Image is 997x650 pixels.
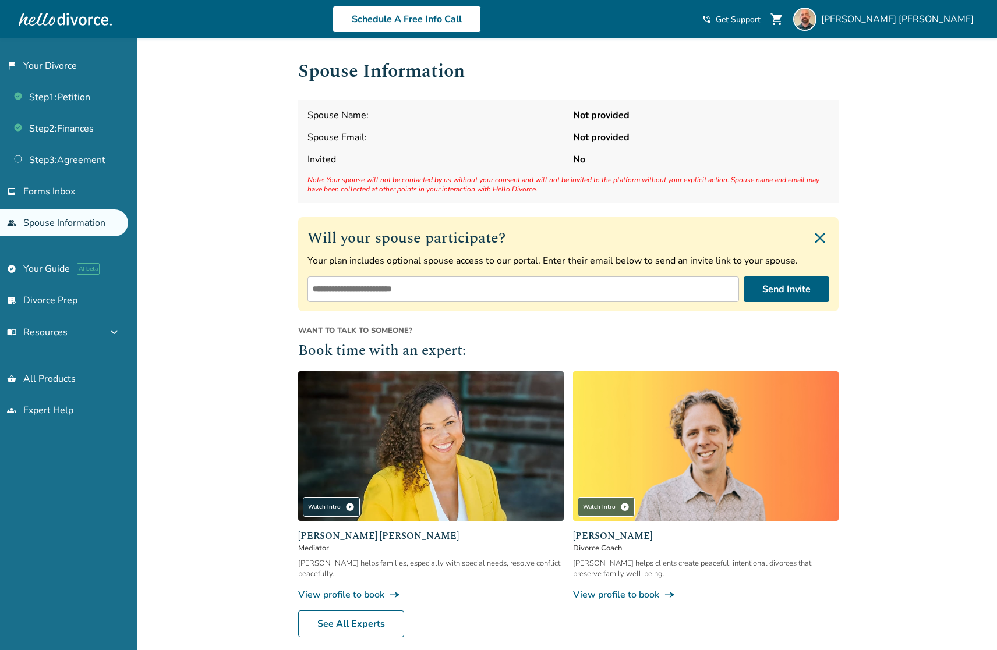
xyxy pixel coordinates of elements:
strong: No [573,153,829,166]
strong: Not provided [573,131,829,144]
span: menu_book [7,328,16,337]
a: phone_in_talkGet Support [702,14,761,25]
span: expand_more [107,325,121,339]
span: shopping_cart [770,12,784,26]
img: Leigh Beveridge [793,8,816,31]
div: Watch Intro [303,497,360,517]
span: Divorce Coach [573,543,839,553]
span: Mediator [298,543,564,553]
span: [PERSON_NAME] [PERSON_NAME] [821,13,978,26]
span: Invited [307,153,564,166]
span: phone_in_talk [702,15,711,24]
a: See All Experts [298,610,404,637]
div: [PERSON_NAME] helps clients create peaceful, intentional divorces that preserve family well-being. [573,558,839,579]
span: flag_2 [7,61,16,70]
span: Spouse Name: [307,109,564,122]
button: Send Invite [744,276,829,302]
a: View profile to bookline_end_arrow_notch [573,588,839,601]
span: [PERSON_NAME] [573,529,839,543]
span: Spouse Email: [307,131,564,144]
img: Claudia Brown Coulter [298,371,564,521]
iframe: Chat Widget [939,594,997,650]
span: play_circle [345,502,355,512]
span: groups [7,406,16,415]
span: explore [7,264,16,274]
span: line_end_arrow_notch [664,589,676,601]
span: list_alt_check [7,296,16,305]
h1: Spouse Information [298,57,839,86]
img: Close invite form [811,229,829,247]
span: Resources [7,326,68,339]
span: line_end_arrow_notch [389,589,401,601]
p: Your plan includes optional spouse access to our portal. Enter their email below to send an invit... [307,254,829,267]
a: View profile to bookline_end_arrow_notch [298,588,564,601]
span: Get Support [716,14,761,25]
span: play_circle [620,502,630,512]
div: Watch Intro [578,497,635,517]
h2: Will your spouse participate? [307,226,829,250]
span: Want to talk to someone? [298,325,839,336]
div: [PERSON_NAME] helps families, especially with special needs, resolve conflict peacefully. [298,558,564,579]
span: Note: Your spouse will not be contacted by us without your consent and will not be invited to the... [307,175,829,194]
span: shopping_basket [7,374,16,383]
span: AI beta [77,263,100,275]
a: Schedule A Free Info Call [333,6,481,33]
span: [PERSON_NAME] [PERSON_NAME] [298,529,564,543]
img: James Traub [573,371,839,521]
span: Forms Inbox [23,185,75,198]
strong: Not provided [573,109,829,122]
span: inbox [7,187,16,196]
span: people [7,218,16,228]
h2: Book time with an expert: [298,340,839,363]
